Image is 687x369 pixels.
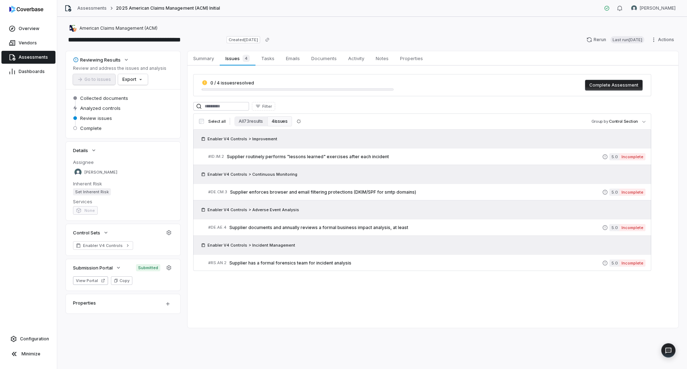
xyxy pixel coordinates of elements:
span: Submitted [136,264,160,271]
button: Actions [649,34,678,45]
span: Notes [373,54,391,63]
span: Complete [80,125,102,131]
a: Enabler V4 Controls [73,241,133,250]
span: Enabler V4 Controls > Incident Management [208,242,295,248]
span: Incomplete [619,153,645,160]
a: #DE.AE.4Supplier documents and annually reviews a formal business impact analysis, at least5.0Inc... [208,219,645,236]
button: 4 issues [267,116,292,126]
span: Enabler V4 Controls > Improvement [208,136,277,142]
a: Vendors [1,37,55,49]
span: # RS.AN.2 [208,260,226,266]
button: Details [71,144,99,157]
span: Configuration [20,336,49,342]
dt: Assignee [73,159,173,165]
a: Configuration [3,332,54,345]
a: Assessments [1,51,55,64]
span: 5.0 [609,189,619,196]
span: Properties [397,54,426,63]
input: Select all [199,119,204,124]
span: Set Inherent Risk [73,188,111,195]
a: Dashboards [1,65,55,78]
span: Emails [283,54,303,63]
button: Control Sets [71,226,111,239]
span: Created [DATE] [226,36,260,43]
span: American Claims Management (ACM) [79,25,157,31]
button: All 73 results [234,116,267,126]
button: Filter [252,102,275,111]
span: Summary [190,54,217,63]
span: Issues [223,53,252,63]
span: Enabler V4 Controls > Adverse Event Analysis [208,207,299,213]
span: Documents [308,54,340,63]
span: Tasks [258,54,277,63]
span: Incomplete [619,259,645,267]
span: Last run [DATE] [610,36,644,43]
span: Overview [19,26,39,31]
span: 2025 American Claims Management (ACM) Initial [116,5,220,11]
button: Brittany Durbin avatar[PERSON_NAME] [627,3,680,14]
a: Assessments [77,5,107,11]
span: Group by [591,119,608,124]
span: Select all [208,119,225,124]
div: Reviewing Results [73,57,121,63]
span: 0 / 4 issues resolved [210,80,254,86]
span: [PERSON_NAME] [84,170,117,175]
a: Overview [1,22,55,35]
span: # DE.AE.4 [208,225,226,230]
button: RerunLast run[DATE] [582,34,649,45]
span: Supplier documents and annually reviews a formal business impact analysis, at least [229,225,602,230]
p: Review and address the issues and analysis [73,65,166,71]
span: Supplier routinely performs "lessons learned" exercises after each incident [227,154,602,160]
span: Submission Portal [73,264,113,271]
span: Supplier has a formal forensics team for incident analysis [229,260,602,266]
span: Filter [262,104,272,109]
button: Copy [111,276,132,285]
button: View Portal [73,276,108,285]
button: Reviewing Results [71,53,131,66]
span: Collected documents [80,95,128,101]
dt: Inherent Risk [73,180,173,187]
span: 4 [243,55,250,62]
img: logo-D7KZi-bG.svg [9,6,43,13]
a: #DE.CM.3Supplier enforces browser and email filtering protections (DKIM/SPF for smtp domains)5.0I... [208,184,645,200]
span: 5.0 [609,224,619,231]
span: Enabler V4 Controls [83,243,123,248]
span: Activity [345,54,367,63]
img: Brittany Durbin avatar [74,169,82,176]
button: Minimize [3,347,54,361]
span: Supplier enforces browser and email filtering protections (DKIM/SPF for smtp domains) [230,189,602,195]
span: Incomplete [619,224,645,231]
span: 5.0 [609,153,619,160]
img: Brittany Durbin avatar [631,5,637,11]
span: # DE.CM.3 [208,189,227,195]
span: Analyzed controls [80,105,121,111]
span: Enabler V4 Controls > Continuous Monitoring [208,171,297,177]
span: Vendors [19,40,37,46]
dt: Services [73,198,173,205]
span: Review issues [80,115,112,121]
button: Copy link [261,33,274,46]
span: Incomplete [619,189,645,196]
span: Assessments [19,54,48,60]
span: 5.0 [609,259,619,267]
a: #RS.AN.2Supplier has a formal forensics team for incident analysis5.0Incomplete [208,255,645,271]
button: Complete Assessment [585,80,643,91]
span: Control Sets [73,229,100,236]
button: https://acmclaims.com/American Claims Management (ACM) [67,22,160,35]
a: #ID.IM.2Supplier routinely performs "lessons learned" exercises after each incident5.0Incomplete [208,149,645,165]
span: Minimize [21,351,40,357]
button: Submission Portal [71,261,123,274]
button: Export [118,74,148,85]
span: # ID.IM.2 [208,154,224,159]
span: Details [73,147,88,154]
span: [PERSON_NAME] [640,5,676,11]
span: Dashboards [19,69,45,74]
